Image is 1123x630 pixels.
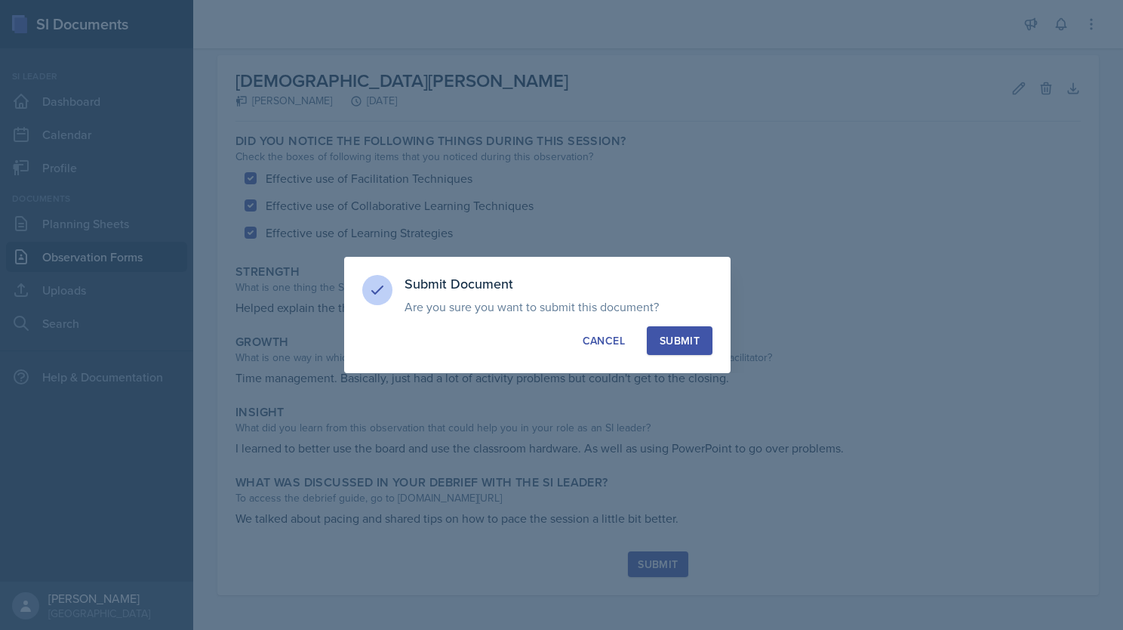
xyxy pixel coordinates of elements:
div: Cancel [583,333,625,348]
button: Cancel [570,326,638,355]
h3: Submit Document [405,275,712,293]
p: Are you sure you want to submit this document? [405,299,712,314]
button: Submit [647,326,712,355]
div: Submit [660,333,700,348]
